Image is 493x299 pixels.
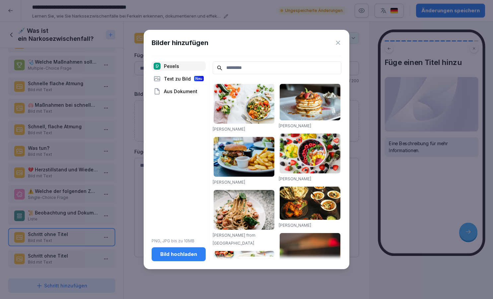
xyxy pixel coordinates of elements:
a: [PERSON_NAME] [279,223,311,228]
div: Pexels [152,61,206,71]
a: [PERSON_NAME] [279,123,311,128]
img: pexels-photo-70497.jpeg [214,137,274,177]
a: [PERSON_NAME] [213,180,245,185]
img: pexels-photo-1640777.jpeg [214,84,274,124]
img: pexels-photo-1099680.jpeg [280,134,340,173]
a: [PERSON_NAME] [279,176,311,181]
img: pexels-photo-1640772.jpeg [214,251,274,296]
div: Neu [194,76,204,81]
a: [PERSON_NAME] [213,127,245,132]
div: Bild hochladen [157,251,200,258]
img: pexels.png [154,63,161,70]
div: Text zu Bild [152,74,206,83]
p: PNG, JPG bis zu 10MB [152,238,206,244]
img: pexels-photo-958545.jpeg [280,187,340,220]
img: pexels-photo-1279330.jpeg [214,190,274,230]
img: pexels-photo-376464.jpeg [280,84,340,120]
a: [PERSON_NAME] from [GEOGRAPHIC_DATA] [213,233,255,246]
div: Aus Dokument [152,87,206,96]
button: Bild hochladen [152,247,206,261]
h1: Bilder hinzufügen [152,38,208,48]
